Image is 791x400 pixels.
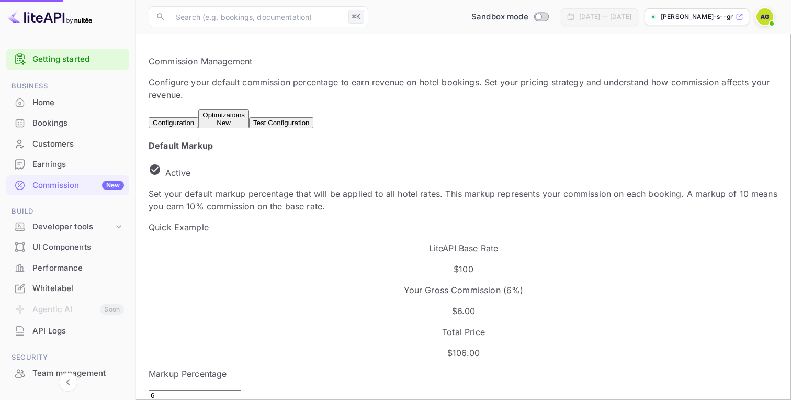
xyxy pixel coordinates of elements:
[6,363,129,383] a: Team management
[6,113,129,134] div: Bookings
[32,117,124,129] div: Bookings
[32,241,124,253] div: UI Components
[471,11,528,23] span: Sandbox mode
[32,159,124,171] div: Earnings
[6,237,129,257] a: UI Components
[102,181,124,190] div: New
[6,134,129,154] div: Customers
[6,206,129,217] span: Build
[6,237,129,258] div: UI Components
[756,8,773,25] img: Alex S. Gnecchi
[59,373,77,392] button: Collapse navigation
[202,111,245,127] div: Optimizations
[6,258,129,277] a: Performance
[149,139,778,152] h4: Default Markup
[149,55,778,68] p: Commission Management
[32,97,124,109] div: Home
[6,113,129,132] a: Bookings
[6,154,129,174] a: Earnings
[348,10,364,24] div: ⌘K
[467,11,552,23] div: Switch to Production mode
[149,326,778,338] p: Total Price
[149,76,778,101] p: Configure your default commission percentage to earn revenue on hotel bookings. Set your pricing ...
[6,258,129,279] div: Performance
[579,12,631,21] div: [DATE] — [DATE]
[149,347,778,359] p: $ 106.00
[6,154,129,175] div: Earnings
[6,81,129,92] span: Business
[6,321,129,340] a: API Logs
[6,49,129,70] div: Getting started
[8,8,92,25] img: LiteAPI logo
[149,305,778,317] p: $ 6.00
[6,279,129,298] a: Whitelabel
[6,175,129,195] a: CommissionNew
[149,221,778,234] p: Quick Example
[32,180,124,192] div: Commission
[149,242,778,254] p: LiteAPI Base Rate
[661,12,733,21] p: [PERSON_NAME]-s--gnecchi-1ojjm....
[149,368,778,380] p: Markup Percentage
[32,221,114,233] div: Developer tools
[32,368,124,380] div: Team management
[32,138,124,150] div: Customers
[212,119,235,127] span: New
[6,93,129,112] a: Home
[6,93,129,113] div: Home
[6,363,129,384] div: Team management
[161,168,195,178] span: Active
[149,263,778,275] p: $100
[6,279,129,299] div: Whitelabel
[6,175,129,196] div: CommissionNew
[32,53,124,65] a: Getting started
[6,352,129,363] span: Security
[32,262,124,274] div: Performance
[169,6,344,27] input: Search (e.g. bookings, documentation)
[249,117,313,128] button: Test Configuration
[149,187,778,213] p: Set your default markup percentage that will be applied to all hotel rates. This markup represent...
[32,283,124,295] div: Whitelabel
[6,134,129,153] a: Customers
[149,284,778,296] p: Your Gross Commission ( 6 %)
[6,321,129,341] div: API Logs
[6,218,129,236] div: Developer tools
[32,325,124,337] div: API Logs
[149,117,198,128] button: Configuration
